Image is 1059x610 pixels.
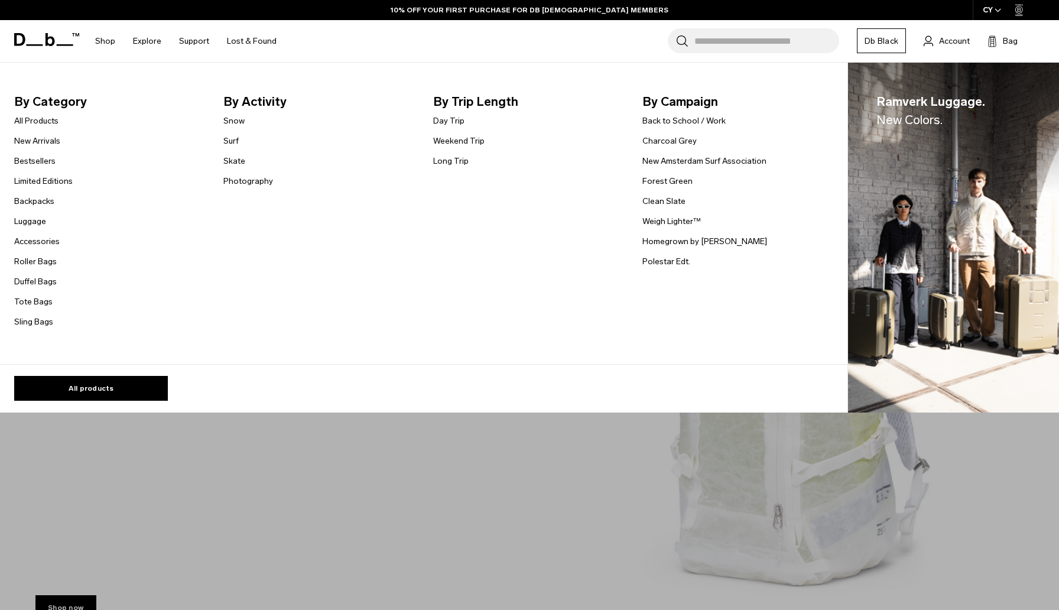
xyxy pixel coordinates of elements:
a: Snow [223,115,245,127]
span: Ramverk Luggage. [876,92,985,129]
a: Ramverk Luggage.New Colors. Db [848,63,1059,413]
a: Photography [223,175,273,187]
a: Weekend Trip [433,135,485,147]
a: Long Trip [433,155,469,167]
a: Skate [223,155,245,167]
a: Forest Green [642,175,693,187]
a: Account [924,34,970,48]
a: Polestar Edt. [642,255,690,268]
a: Surf [223,135,239,147]
span: By Activity [223,92,414,111]
a: Clean Slate [642,195,686,207]
a: All products [14,376,168,401]
a: Day Trip [433,115,464,127]
a: New Amsterdam Surf Association [642,155,766,167]
a: Accessories [14,235,60,248]
a: Weigh Lighter™ [642,215,701,228]
a: Roller Bags [14,255,57,268]
a: Db Black [857,28,906,53]
button: Bag [987,34,1018,48]
a: Shop [95,20,115,62]
a: Duffel Bags [14,275,57,288]
a: New Arrivals [14,135,60,147]
span: By Trip Length [433,92,623,111]
a: Backpacks [14,195,54,207]
img: Db [848,63,1059,413]
a: Lost & Found [227,20,277,62]
a: Homegrown by [PERSON_NAME] [642,235,767,248]
span: By Category [14,92,204,111]
nav: Main Navigation [86,20,285,62]
a: Explore [133,20,161,62]
a: Sling Bags [14,316,53,328]
span: Account [939,35,970,47]
a: Back to School / Work [642,115,726,127]
a: Charcoal Grey [642,135,697,147]
a: Luggage [14,215,46,228]
a: Limited Editions [14,175,73,187]
span: Bag [1003,35,1018,47]
a: 10% OFF YOUR FIRST PURCHASE FOR DB [DEMOGRAPHIC_DATA] MEMBERS [391,5,668,15]
a: Support [179,20,209,62]
a: Tote Bags [14,296,53,308]
a: Bestsellers [14,155,56,167]
a: All Products [14,115,59,127]
span: By Campaign [642,92,833,111]
span: New Colors. [876,112,943,127]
